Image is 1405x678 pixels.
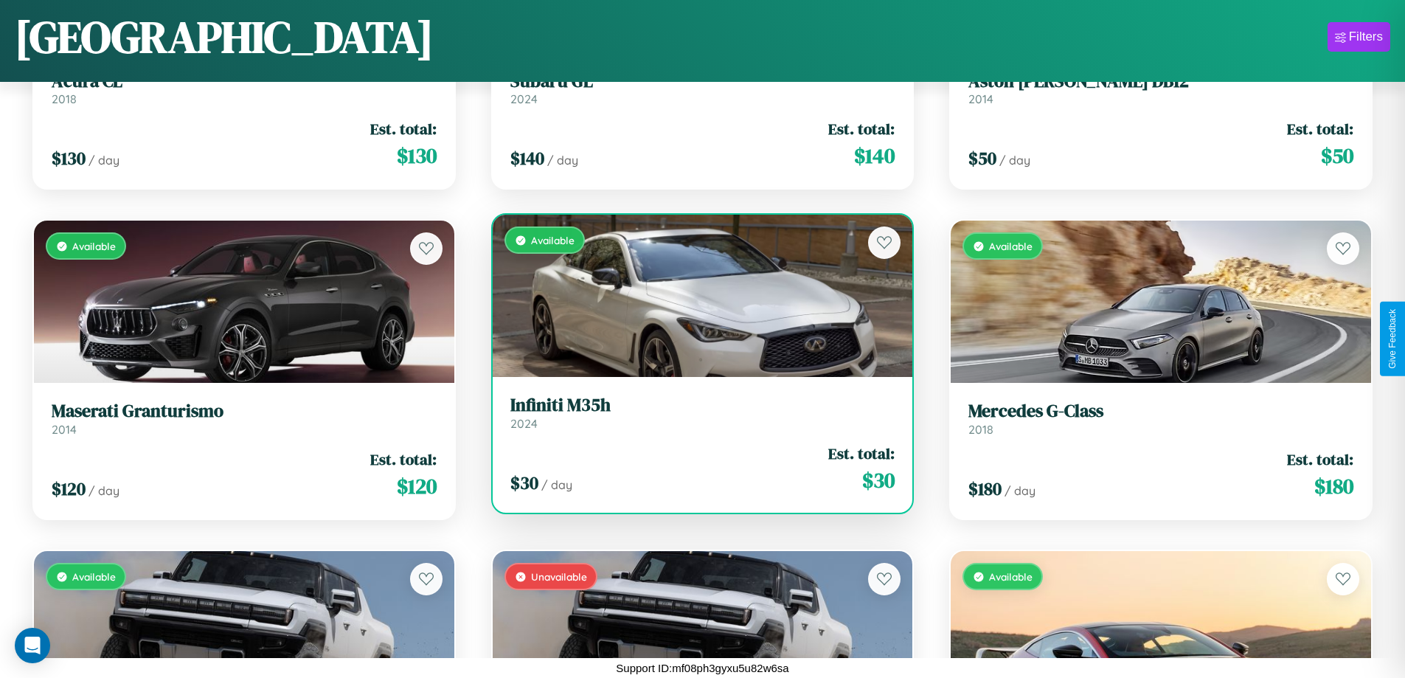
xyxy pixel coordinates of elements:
[862,466,895,495] span: $ 30
[968,401,1353,437] a: Mercedes G-Class2018
[968,401,1353,422] h3: Mercedes G-Class
[72,240,116,252] span: Available
[397,471,437,501] span: $ 120
[968,146,996,170] span: $ 50
[510,146,544,170] span: $ 140
[397,141,437,170] span: $ 130
[1314,471,1353,501] span: $ 180
[89,153,119,167] span: / day
[1321,141,1353,170] span: $ 50
[999,153,1030,167] span: / day
[854,141,895,170] span: $ 140
[989,570,1033,583] span: Available
[541,477,572,492] span: / day
[510,71,895,107] a: Subaru GL2024
[510,91,538,106] span: 2024
[1287,449,1353,470] span: Est. total:
[510,395,895,416] h3: Infiniti M35h
[370,449,437,470] span: Est. total:
[510,395,895,431] a: Infiniti M35h2024
[1349,30,1383,44] div: Filters
[52,71,437,107] a: Acura CL2018
[989,240,1033,252] span: Available
[616,658,788,678] p: Support ID: mf08ph3gyxu5u82w6sa
[89,483,119,498] span: / day
[968,71,1353,107] a: Aston [PERSON_NAME] DB122014
[1328,22,1390,52] button: Filters
[370,118,437,139] span: Est. total:
[510,416,538,431] span: 2024
[72,570,116,583] span: Available
[510,471,538,495] span: $ 30
[828,443,895,464] span: Est. total:
[828,118,895,139] span: Est. total:
[52,477,86,501] span: $ 120
[968,422,993,437] span: 2018
[52,401,437,422] h3: Maserati Granturismo
[968,91,993,106] span: 2014
[52,401,437,437] a: Maserati Granturismo2014
[15,628,50,663] div: Open Intercom Messenger
[531,570,587,583] span: Unavailable
[52,91,77,106] span: 2018
[1287,118,1353,139] span: Est. total:
[52,146,86,170] span: $ 130
[1387,309,1398,369] div: Give Feedback
[1005,483,1035,498] span: / day
[52,422,77,437] span: 2014
[968,71,1353,92] h3: Aston [PERSON_NAME] DB12
[15,7,434,67] h1: [GEOGRAPHIC_DATA]
[531,234,575,246] span: Available
[968,477,1002,501] span: $ 180
[547,153,578,167] span: / day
